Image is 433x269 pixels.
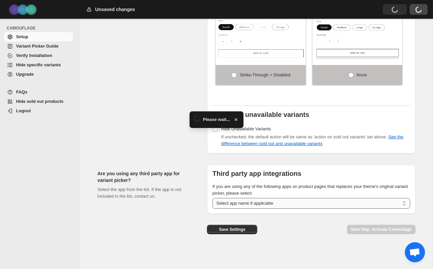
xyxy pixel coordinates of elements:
a: Hide sold out products [4,97,73,106]
a: Hide specific variants [4,60,73,70]
a: Upgrade [4,70,73,79]
span: Upgrade [16,72,34,77]
span: Save Settings [219,227,245,232]
a: FAQs [4,87,73,97]
span: Hide specific variants [16,62,61,67]
span: None [357,72,367,77]
h2: Unsaved changes [95,6,135,13]
span: CAMOUFLAGE [7,25,76,31]
span: Select the app from the list. If the app is not included in the list, contact us. [97,187,181,199]
span: Please wait... [203,116,230,123]
b: Third party app integrations [212,170,301,177]
span: Hide Unavailable Variants [221,126,271,131]
span: If unchecked, the default action will be same as 'action on sold out variants' set above. [221,134,403,146]
span: Logout [16,108,31,113]
img: None [312,1,403,58]
span: Verify Installation [16,53,52,58]
span: Strike-through + Disabled [240,72,290,77]
button: Save Settings [207,225,257,234]
span: Variant Picker Guide [16,44,58,49]
span: If you are using any of the following apps on product pages that replaces your theme's original v... [212,184,408,196]
a: Setup [4,32,73,42]
span: Setup [16,34,28,39]
h2: Are you using any third party app for variant picker? [97,170,196,184]
b: Action on unavailable variants [212,111,309,118]
a: Verify Installation [4,51,73,60]
div: Open chat [405,242,425,262]
span: FAQs [16,89,27,94]
img: Strike-through + Disabled [216,1,306,58]
a: Logout [4,106,73,116]
a: Variant Picker Guide [4,42,73,51]
span: Hide sold out products [16,99,64,104]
